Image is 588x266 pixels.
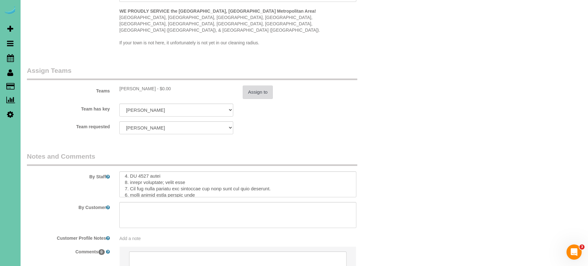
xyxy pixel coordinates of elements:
p: [GEOGRAPHIC_DATA], [GEOGRAPHIC_DATA], [GEOGRAPHIC_DATA], [GEOGRAPHIC_DATA], [GEOGRAPHIC_DATA], [G... [119,8,356,46]
legend: Assign Teams [27,66,357,80]
label: Comments [22,246,115,255]
label: Customer Profile Notes [22,233,115,241]
img: Automaid Logo [4,6,16,15]
label: Team requested [22,121,115,130]
label: Team has key [22,104,115,112]
label: Teams [22,85,115,94]
label: By Customer [22,202,115,211]
div: 4 hours x $0.00/hour [119,85,233,92]
strong: WE PROUDLY SERVICE the [GEOGRAPHIC_DATA], [GEOGRAPHIC_DATA] Metropolitan Area! [119,9,316,14]
label: By Staff [22,171,115,180]
iframe: Intercom live chat [566,244,582,260]
span: 3 [579,244,585,250]
legend: Notes and Comments [27,152,357,166]
span: 0 [98,249,105,255]
button: Assign to [243,85,273,99]
span: Add a note [119,236,141,241]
